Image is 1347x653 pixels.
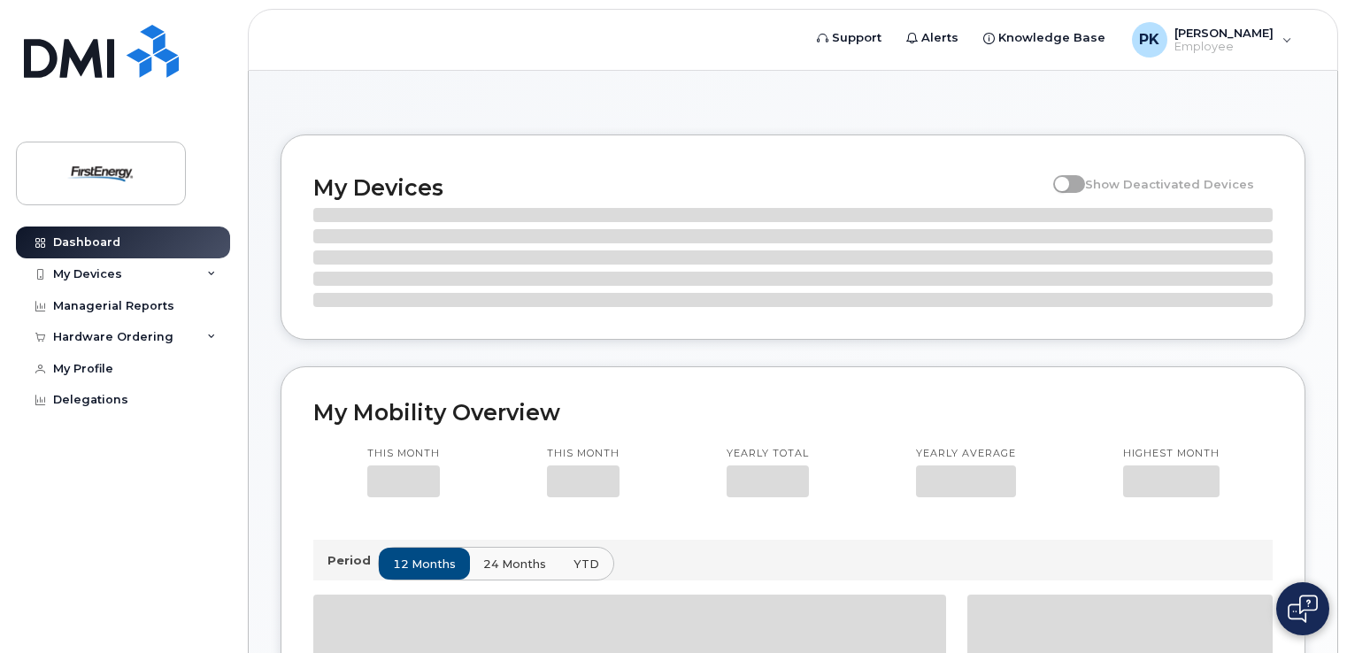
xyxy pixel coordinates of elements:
[1288,595,1318,623] img: Open chat
[313,399,1273,426] h2: My Mobility Overview
[1053,167,1067,181] input: Show Deactivated Devices
[313,174,1044,201] h2: My Devices
[573,556,599,572] span: YTD
[367,447,440,461] p: This month
[1085,177,1254,191] span: Show Deactivated Devices
[547,447,620,461] p: This month
[727,447,809,461] p: Yearly total
[1123,447,1220,461] p: Highest month
[483,556,546,572] span: 24 months
[327,552,378,569] p: Period
[916,447,1016,461] p: Yearly average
